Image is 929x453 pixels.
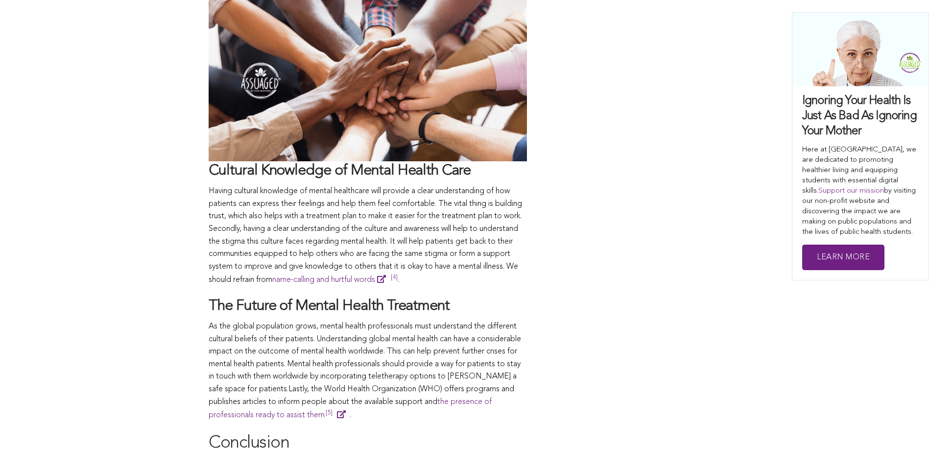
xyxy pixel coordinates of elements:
sup: [5] [326,410,333,421]
a: Learn More [802,245,884,271]
p: As the global population grows, mental health professionals must understand the different cultura... [209,321,527,422]
iframe: Chat Widget [880,406,929,453]
span: Lastly, the World Health Organization (WHO) offers programs and publishes articles to inform peop... [209,385,514,419]
p: Having cultural knowledge of mental healthcare will provide a clear understanding of how patients... [209,185,527,287]
h2: The Future of Mental Health Treatment [209,297,527,316]
sup: [4] [391,275,398,285]
a: name-calling and hurtful words [272,276,390,284]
